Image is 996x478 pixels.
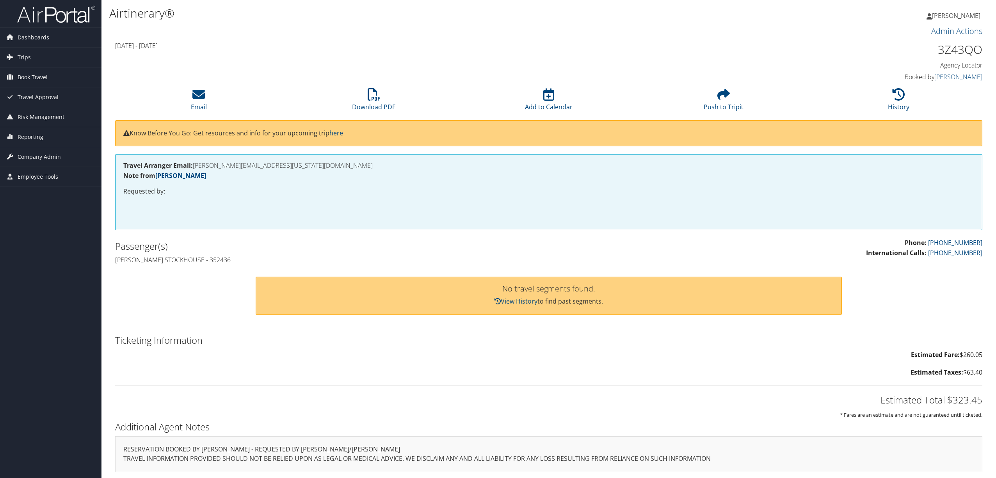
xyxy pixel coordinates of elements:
[18,48,31,67] span: Trips
[115,334,982,347] h2: Ticketing Information
[774,41,982,58] h1: 3Z43QO
[264,285,833,293] h3: No travel segments found.
[494,297,537,306] a: View History
[123,187,974,197] p: Requested by:
[123,454,974,464] p: TRAVEL INFORMATION PROVIDED SHOULD NOT BE RELIED UPON AS LEGAL OR MEDICAL ADVICE. WE DISCLAIM ANY...
[123,128,974,139] p: Know Before You Go: Get resources and info for your upcoming trip
[866,249,927,257] strong: International Calls:
[115,256,543,264] h4: [PERSON_NAME] Stockhouse - 352436
[18,127,43,147] span: Reporting
[18,167,58,187] span: Employee Tools
[932,11,980,20] span: [PERSON_NAME]
[352,92,395,111] a: Download PDF
[928,249,982,257] a: [PHONE_NUMBER]
[774,61,982,69] h4: Agency Locator
[18,87,59,107] span: Travel Approval
[774,73,982,81] h4: Booked by
[911,350,960,359] strong: Estimated Fare:
[18,68,48,87] span: Book Travel
[115,240,543,253] h2: Passenger(s)
[18,28,49,47] span: Dashboards
[155,171,206,180] a: [PERSON_NAME]
[905,238,927,247] strong: Phone:
[928,238,982,247] a: [PHONE_NUMBER]
[931,26,982,36] a: Admin Actions
[911,368,963,377] strong: Estimated Taxes:
[115,368,982,378] p: $63.40
[18,147,61,167] span: Company Admin
[888,92,909,111] a: History
[115,41,763,50] h4: [DATE] - [DATE]
[927,4,988,27] a: [PERSON_NAME]
[264,297,833,307] p: to find past segments.
[115,350,982,360] p: $260.05
[934,73,982,81] a: [PERSON_NAME]
[115,436,982,472] div: RESERVATION BOOKED BY [PERSON_NAME] - REQUESTED BY [PERSON_NAME]/[PERSON_NAME]
[525,92,573,111] a: Add to Calendar
[840,411,982,418] small: * Fares are an estimate and are not guaranteed until ticketed.
[115,420,982,434] h2: Additional Agent Notes
[123,161,193,170] strong: Travel Arranger Email:
[17,5,95,23] img: airportal-logo.png
[109,5,695,21] h1: Airtinerary®
[329,129,343,137] a: here
[123,171,206,180] strong: Note from
[704,92,743,111] a: Push to Tripit
[115,393,982,407] h2: Estimated Total $323.45
[191,92,207,111] a: Email
[123,162,974,169] h4: [PERSON_NAME][EMAIL_ADDRESS][US_STATE][DOMAIN_NAME]
[18,107,64,127] span: Risk Management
